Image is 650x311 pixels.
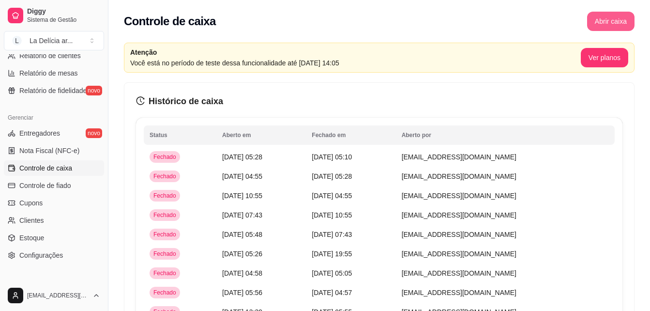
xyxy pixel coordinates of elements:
[4,213,104,228] a: Clientes
[222,211,262,219] span: [DATE] 07:43
[581,54,628,62] a: Ver planos
[19,128,60,138] span: Entregadores
[4,83,104,98] a: Relatório de fidelidadenovo
[312,289,352,296] span: [DATE] 04:57
[27,7,100,16] span: Diggy
[402,172,516,180] span: [EMAIL_ADDRESS][DOMAIN_NAME]
[19,146,79,155] span: Nota Fiscal (NFC-e)
[4,65,104,81] a: Relatório de mesas
[216,125,306,145] th: Aberto em
[19,163,72,173] span: Controle de caixa
[402,192,516,200] span: [EMAIL_ADDRESS][DOMAIN_NAME]
[312,153,352,161] span: [DATE] 05:10
[19,86,87,95] span: Relatório de fidelidade
[4,110,104,125] div: Gerenciar
[222,153,262,161] span: [DATE] 05:28
[19,198,43,208] span: Cupons
[136,94,622,108] h3: Histórico de caixa
[222,250,262,258] span: [DATE] 05:26
[30,36,73,46] div: La Delícia ar ...
[396,125,615,145] th: Aberto por
[402,153,516,161] span: [EMAIL_ADDRESS][DOMAIN_NAME]
[312,250,352,258] span: [DATE] 19:55
[4,284,104,307] button: [EMAIL_ADDRESS][DOMAIN_NAME]
[222,269,262,277] span: [DATE] 04:58
[312,231,352,238] span: [DATE] 07:43
[306,125,395,145] th: Fechado em
[402,269,516,277] span: [EMAIL_ADDRESS][DOMAIN_NAME]
[19,68,78,78] span: Relatório de mesas
[130,58,581,68] article: Você está no período de teste dessa funcionalidade até [DATE] 14:05
[581,48,628,67] button: Ver planos
[19,233,44,243] span: Estoque
[4,125,104,141] a: Entregadoresnovo
[4,178,104,193] a: Controle de fiado
[222,172,262,180] span: [DATE] 04:55
[151,289,178,296] span: Fechado
[130,47,581,58] article: Atenção
[4,275,104,290] div: Diggy
[312,172,352,180] span: [DATE] 05:28
[222,231,262,238] span: [DATE] 05:48
[151,231,178,238] span: Fechado
[4,195,104,211] a: Cupons
[151,269,178,277] span: Fechado
[136,96,145,105] span: history
[151,192,178,200] span: Fechado
[312,211,352,219] span: [DATE] 10:55
[4,248,104,263] a: Configurações
[144,125,216,145] th: Status
[222,289,262,296] span: [DATE] 05:56
[19,51,81,61] span: Relatório de clientes
[312,192,352,200] span: [DATE] 04:55
[151,211,178,219] span: Fechado
[402,250,516,258] span: [EMAIL_ADDRESS][DOMAIN_NAME]
[402,289,516,296] span: [EMAIL_ADDRESS][DOMAIN_NAME]
[4,48,104,63] a: Relatório de clientes
[19,250,63,260] span: Configurações
[151,153,178,161] span: Fechado
[4,160,104,176] a: Controle de caixa
[4,4,104,27] a: DiggySistema de Gestão
[19,216,44,225] span: Clientes
[4,143,104,158] a: Nota Fiscal (NFC-e)
[402,211,516,219] span: [EMAIL_ADDRESS][DOMAIN_NAME]
[4,230,104,246] a: Estoque
[12,36,22,46] span: L
[27,292,89,299] span: [EMAIL_ADDRESS][DOMAIN_NAME]
[312,269,352,277] span: [DATE] 05:05
[151,250,178,258] span: Fechado
[402,231,516,238] span: [EMAIL_ADDRESS][DOMAIN_NAME]
[587,12,635,31] button: Abrir caixa
[27,16,100,24] span: Sistema de Gestão
[19,181,71,190] span: Controle de fiado
[124,14,216,29] h2: Controle de caixa
[4,31,104,50] button: Select a team
[151,172,178,180] span: Fechado
[222,192,262,200] span: [DATE] 10:55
